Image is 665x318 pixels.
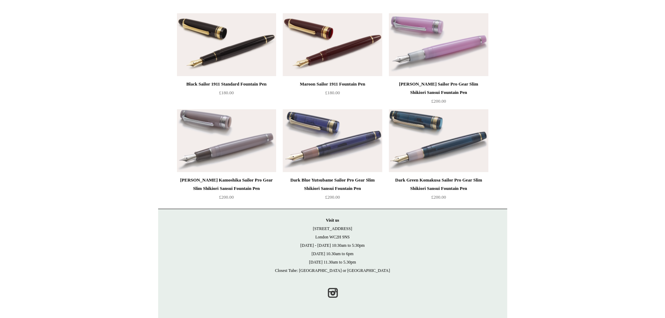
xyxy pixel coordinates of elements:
p: [STREET_ADDRESS] London WC2H 9NS [DATE] - [DATE] 10:30am to 5:30pm [DATE] 10.30am to 6pm [DATE] 1... [165,216,500,275]
a: Black Sailor 1911 Standard Fountain Pen Black Sailor 1911 Standard Fountain Pen [177,13,276,76]
a: Black Sailor 1911 Standard Fountain Pen £180.00 [177,80,276,109]
div: [PERSON_NAME] Sailor Pro Gear Slim Shikiori Sansui Fountain Pen [391,80,486,97]
span: £200.00 [431,194,446,200]
img: Maroon Sailor 1911 Fountain Pen [283,13,382,76]
a: Maroon Sailor 1911 Fountain Pen Maroon Sailor 1911 Fountain Pen [283,13,382,76]
div: Maroon Sailor 1911 Fountain Pen [285,80,380,88]
a: Instagram [325,285,340,301]
strong: Visit us [326,218,339,223]
img: Dusty Lavender Kamoshika Sailor Pro Gear Slim Shikiori Sansui Fountain Pen [177,109,276,172]
a: [PERSON_NAME] Sailor Pro Gear Slim Shikiori Sansui Fountain Pen £200.00 [389,80,488,109]
a: Dark Blue Yutsubame Sailor Pro Gear Slim Shikiori Sansui Fountain Pen £200.00 [283,176,382,205]
span: £200.00 [325,194,340,200]
img: Lilac Nadeshiko Sailor Pro Gear Slim Shikiori Sansui Fountain Pen [389,13,488,76]
div: Dark Blue Yutsubame Sailor Pro Gear Slim Shikiori Sansui Fountain Pen [285,176,380,193]
a: Dark Green Komakusa Sailor Pro Gear Slim Shikiori Sansui Fountain Pen £200.00 [389,176,488,205]
div: [PERSON_NAME] Kamoshika Sailor Pro Gear Slim Shikiori Sansui Fountain Pen [179,176,274,193]
a: Dark Green Komakusa Sailor Pro Gear Slim Shikiori Sansui Fountain Pen Dark Green Komakusa Sailor ... [389,109,488,172]
a: Dark Blue Yutsubame Sailor Pro Gear Slim Shikiori Sansui Fountain Pen Dark Blue Yutsubame Sailor ... [283,109,382,172]
span: £180.00 [219,90,234,95]
img: Dark Blue Yutsubame Sailor Pro Gear Slim Shikiori Sansui Fountain Pen [283,109,382,172]
span: £200.00 [431,98,446,104]
a: [PERSON_NAME] Kamoshika Sailor Pro Gear Slim Shikiori Sansui Fountain Pen £200.00 [177,176,276,205]
span: £200.00 [219,194,234,200]
div: Dark Green Komakusa Sailor Pro Gear Slim Shikiori Sansui Fountain Pen [391,176,486,193]
a: Maroon Sailor 1911 Fountain Pen £180.00 [283,80,382,109]
span: £180.00 [325,90,340,95]
img: Black Sailor 1911 Standard Fountain Pen [177,13,276,76]
div: Black Sailor 1911 Standard Fountain Pen [179,80,274,88]
img: Dark Green Komakusa Sailor Pro Gear Slim Shikiori Sansui Fountain Pen [389,109,488,172]
a: Lilac Nadeshiko Sailor Pro Gear Slim Shikiori Sansui Fountain Pen Lilac Nadeshiko Sailor Pro Gear... [389,13,488,76]
a: Dusty Lavender Kamoshika Sailor Pro Gear Slim Shikiori Sansui Fountain Pen Dusty Lavender Kamoshi... [177,109,276,172]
